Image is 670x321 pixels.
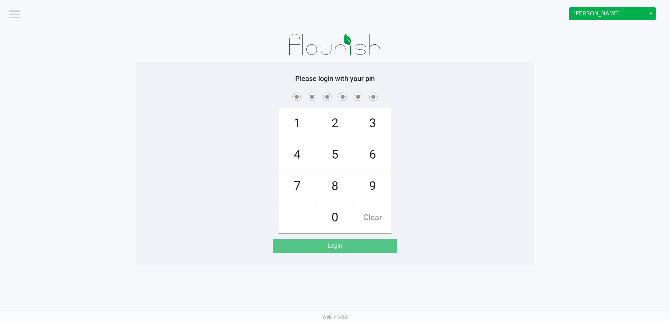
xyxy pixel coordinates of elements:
[317,108,353,139] span: 2
[279,171,316,202] span: 7
[279,139,316,170] span: 4
[646,7,656,20] button: Select
[141,74,529,83] h5: Please login with your pin
[354,171,391,202] span: 9
[354,108,391,139] span: 3
[317,202,353,233] span: 0
[322,314,348,320] span: Web: v1.40.0
[279,108,316,139] span: 1
[573,9,641,18] span: [PERSON_NAME]
[354,202,391,233] span: Clear
[317,171,353,202] span: 8
[317,139,353,170] span: 5
[354,139,391,170] span: 6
